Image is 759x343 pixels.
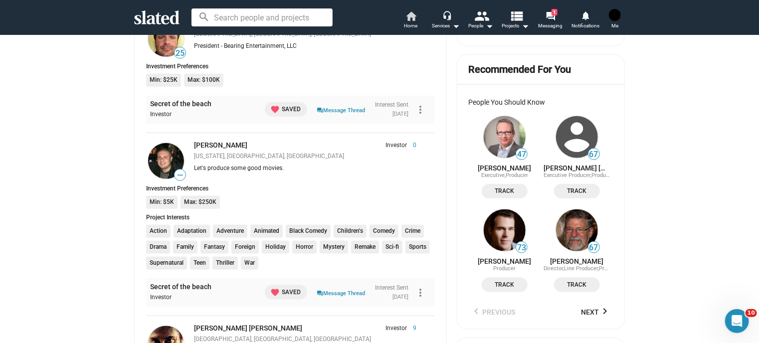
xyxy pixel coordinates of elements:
span: Line Producer, [564,265,599,272]
mat-icon: arrow_drop_down [450,20,462,32]
div: Investor [150,294,256,302]
span: 9 [407,325,417,333]
span: 25 [175,48,186,58]
a: Secret of the beach [150,282,211,292]
mat-icon: favorite [271,288,280,297]
a: [PERSON_NAME] [194,141,247,149]
span: Executive Producer, [544,172,591,178]
mat-icon: arrow_drop_down [520,20,532,32]
mat-icon: notifications [580,10,590,20]
span: Saved [271,287,301,298]
li: Remake [351,241,379,254]
div: Project Interests [146,214,435,221]
mat-icon: question_answer [317,106,324,115]
li: Min: $5K [146,196,178,209]
button: Previous [469,303,522,321]
a: [PERSON_NAME] [478,164,531,172]
iframe: Intercom live chat [725,309,749,333]
mat-icon: view_list [510,8,524,23]
li: Fantasy [200,241,228,254]
li: War [241,257,258,270]
li: Crime [401,225,424,238]
mat-icon: more_vert [415,287,427,299]
span: Track [488,186,522,196]
button: People [463,10,498,32]
time: [DATE] [393,294,409,300]
button: Projects [498,10,533,32]
span: Director, [544,265,564,272]
li: Black Comedy [286,225,331,238]
mat-icon: arrow_drop_down [483,20,495,32]
button: Kyoji OhnoMe [603,7,627,33]
li: Adventure [213,225,247,238]
li: Drama [146,241,170,254]
span: Track [488,280,522,290]
li: Animated [250,225,283,238]
span: Projects [502,20,530,32]
span: Me [611,20,618,32]
mat-icon: more_vert [415,104,427,116]
span: Messaging [539,20,563,32]
span: Producer [591,172,614,178]
span: Investor [386,325,407,333]
li: Holiday [262,241,289,254]
li: Action [146,225,171,238]
img: Antonino Iacopino [148,143,184,179]
span: 10 [746,309,757,317]
li: Foreign [231,241,259,254]
li: Comedy [370,225,398,238]
div: [US_STATE], [GEOGRAPHIC_DATA], [GEOGRAPHIC_DATA] [194,153,417,161]
span: Producer [506,172,528,178]
span: — [175,171,186,180]
div: Investment Preferences [146,185,435,192]
mat-icon: people [475,8,489,23]
div: President - Bearing Entertainment, LLC [194,42,417,50]
span: 67 [588,150,599,160]
span: 47 [516,150,527,160]
img: Ted Hope [484,116,526,158]
a: Larry Nealy [146,19,186,59]
div: Interest Sent [376,284,409,292]
mat-icon: forum [546,11,555,20]
button: Track [482,184,528,198]
li: Sci-fi [382,241,402,254]
button: Track [554,278,600,292]
span: Producer [599,265,621,272]
img: Kevin Frakes [484,209,526,251]
mat-icon: keyboard_arrow_left [471,305,483,317]
a: Message Thread [317,288,366,298]
button: Services [428,10,463,32]
span: Executive, [481,172,506,178]
mat-icon: home [405,10,417,22]
span: 1 [552,9,558,15]
img: Larry Nealy [148,21,184,57]
div: Investment Preferences [146,63,435,70]
a: Secret of the beach [150,99,211,109]
a: Notifications [568,10,603,32]
span: Investor [386,142,407,150]
li: Family [173,241,197,254]
time: [DATE] [393,111,409,117]
img: Kyoji Ohno [609,9,621,21]
span: Track [560,186,594,196]
mat-icon: favorite [271,105,280,114]
div: People [468,20,493,32]
a: [PERSON_NAME] [550,257,603,265]
img: Gary Michael Walters [556,116,598,158]
img: Barrie Osborne [556,209,598,251]
div: Let's produce some good movies. [194,165,417,172]
button: Next [575,303,613,321]
span: Track [560,280,594,290]
span: 73 [516,243,527,253]
mat-card-title: Recommended For You [469,63,571,76]
mat-icon: headset_mic [442,11,451,20]
a: [PERSON_NAME] [PERSON_NAME] [194,324,302,332]
mat-icon: keyboard_arrow_right [599,305,611,317]
li: Mystery [320,241,348,254]
mat-icon: question_answer [317,289,324,298]
li: Min: $25K [146,74,181,87]
span: Home [404,20,418,32]
li: Max: $100K [184,74,223,87]
a: 1Messaging [533,10,568,32]
a: Home [393,10,428,32]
